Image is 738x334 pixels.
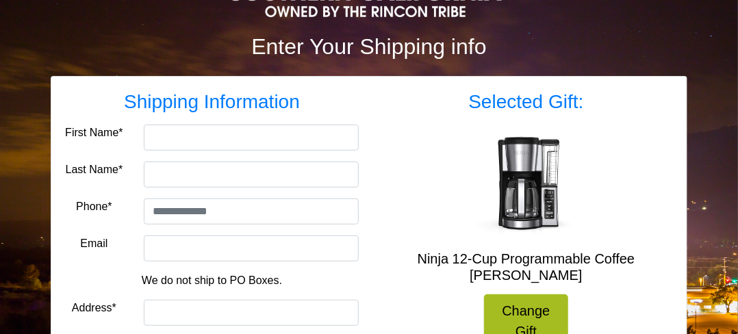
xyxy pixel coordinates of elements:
h2: Enter Your Shipping info [51,34,687,60]
label: Email [80,235,107,252]
label: Last Name* [66,162,123,178]
label: Phone* [76,198,112,215]
img: Ninja 12-Cup Programmable Coffee Brewer [472,130,581,240]
h3: Selected Gift: [379,90,673,114]
label: First Name* [65,125,123,141]
label: Address* [72,300,116,316]
h5: Ninja 12-Cup Programmable Coffee [PERSON_NAME] [379,250,673,283]
h3: Shipping Information [65,90,359,114]
p: We do not ship to PO Boxes. [75,272,348,289]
